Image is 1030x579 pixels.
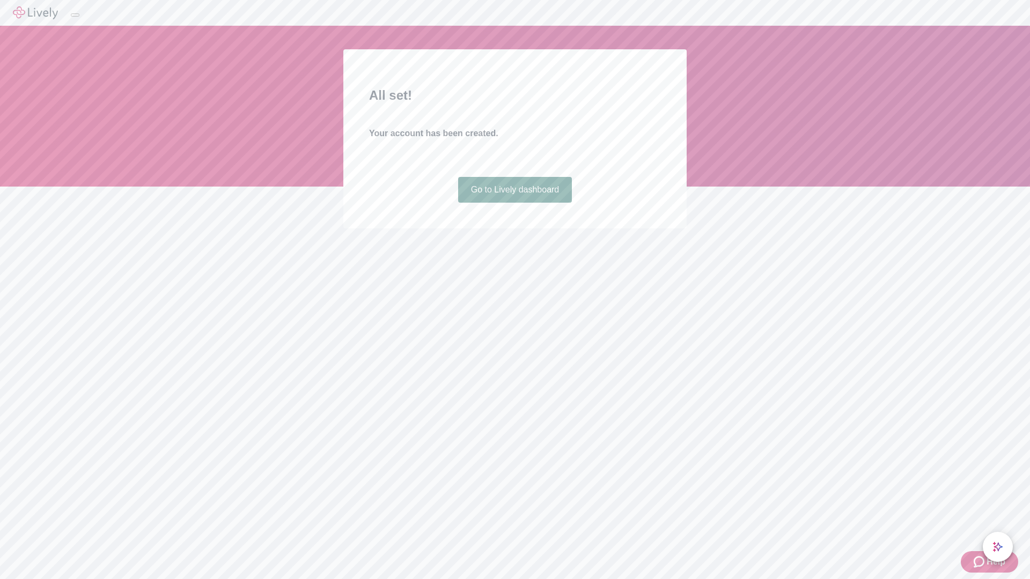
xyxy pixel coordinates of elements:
[369,127,661,140] h4: Your account has been created.
[974,555,987,568] svg: Zendesk support icon
[71,13,79,17] button: Log out
[961,551,1018,573] button: Zendesk support iconHelp
[983,532,1013,562] button: chat
[458,177,572,203] a: Go to Lively dashboard
[992,541,1003,552] svg: Lively AI Assistant
[987,555,1005,568] span: Help
[369,86,661,105] h2: All set!
[13,6,58,19] img: Lively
